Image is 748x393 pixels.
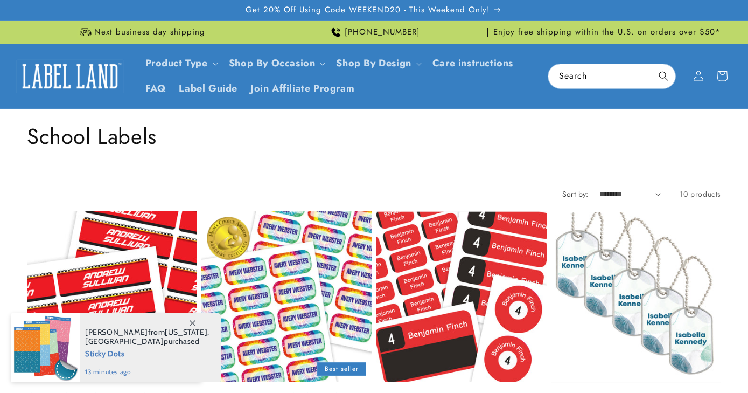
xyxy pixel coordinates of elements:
a: Shop By Design [336,56,411,70]
span: Enjoy free shipping within the U.S. on orders over $50* [493,27,721,38]
span: Care instructions [432,57,513,70]
span: 10 products [680,189,721,199]
div: Announcement [260,21,488,44]
span: [PERSON_NAME] [85,327,148,337]
a: Label Land [12,56,128,97]
span: Get 20% Off Using Code WEEKEND20 - This Weekend Only! [246,5,490,16]
button: Search [652,64,675,88]
img: Label Land [16,59,124,93]
summary: Product Type [139,51,222,76]
span: Shop By Occasion [229,57,316,70]
span: Next business day shipping [94,27,205,38]
summary: Shop By Design [330,51,425,76]
span: from , purchased [85,328,209,346]
a: Join Affiliate Program [244,76,361,101]
a: FAQ [139,76,173,101]
a: Label Guide [172,76,244,101]
a: Care instructions [426,51,520,76]
label: Sort by: [562,189,589,199]
h1: School Labels [27,122,721,150]
span: Label Guide [179,82,237,95]
span: FAQ [145,82,166,95]
div: Announcement [493,21,721,44]
span: [PHONE_NUMBER] [345,27,420,38]
div: Announcement [27,21,255,44]
span: [GEOGRAPHIC_DATA] [85,336,164,346]
span: Join Affiliate Program [250,82,354,95]
summary: Shop By Occasion [222,51,330,76]
a: Product Type [145,56,208,70]
span: [US_STATE] [165,327,207,337]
